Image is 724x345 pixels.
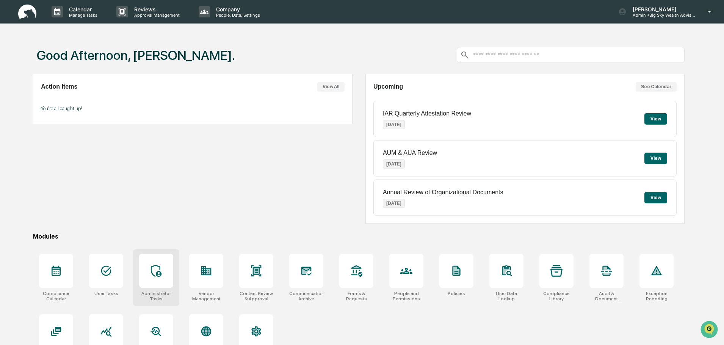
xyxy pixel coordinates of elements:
div: Policies [448,291,465,296]
img: logo [18,5,36,19]
div: We're available if you need us! [26,66,96,72]
a: Powered byPylon [53,128,92,134]
div: Compliance Calendar [39,291,73,301]
p: Manage Tasks [63,12,101,18]
div: Communications Archive [289,291,323,301]
p: IAR Quarterly Attestation Review [383,110,471,117]
p: Company [210,6,264,12]
p: [DATE] [383,159,405,169]
p: Calendar [63,6,101,12]
div: Modules [33,233,685,240]
div: Vendor Management [189,291,223,301]
div: People and Permissions [389,291,423,301]
h1: Good Afternoon, [PERSON_NAME]. [37,48,235,63]
div: Forms & Requests [339,291,373,301]
button: View [644,192,667,203]
span: Data Lookup [15,110,48,117]
p: You're all caught up! [41,106,344,111]
p: Approval Management [128,12,183,18]
div: 🔎 [8,111,14,117]
button: Start new chat [129,60,138,69]
div: Administrator Tasks [139,291,173,301]
div: Exception Reporting [639,291,674,301]
p: How can we help? [8,16,138,28]
span: Attestations [63,95,94,103]
a: 🖐️Preclearance [5,92,52,106]
a: 🗄️Attestations [52,92,97,106]
div: Content Review & Approval [239,291,273,301]
button: View All [317,82,345,92]
p: [DATE] [383,199,405,208]
p: AUM & AUA Review [383,150,437,156]
div: User Tasks [94,291,118,296]
span: Pylon [75,128,92,134]
div: Start new chat [26,58,124,66]
div: 🖐️ [8,96,14,102]
p: Annual Review of Organizational Documents [383,189,503,196]
div: User Data Lookup [489,291,523,301]
p: [PERSON_NAME] [627,6,697,12]
button: View [644,153,667,164]
a: 🔎Data Lookup [5,107,51,120]
div: Compliance Library [539,291,574,301]
h2: Upcoming [373,83,403,90]
img: 1746055101610-c473b297-6a78-478c-a979-82029cc54cd1 [8,58,21,72]
p: People, Data, Settings [210,12,264,18]
iframe: Open customer support [700,320,720,340]
p: [DATE] [383,120,405,129]
span: Preclearance [15,95,49,103]
div: 🗄️ [55,96,61,102]
button: See Calendar [636,82,677,92]
button: View [644,113,667,125]
h2: Action Items [41,83,77,90]
p: Reviews [128,6,183,12]
p: Admin • Big Sky Wealth Advisors [627,12,697,18]
div: Audit & Document Logs [589,291,624,301]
